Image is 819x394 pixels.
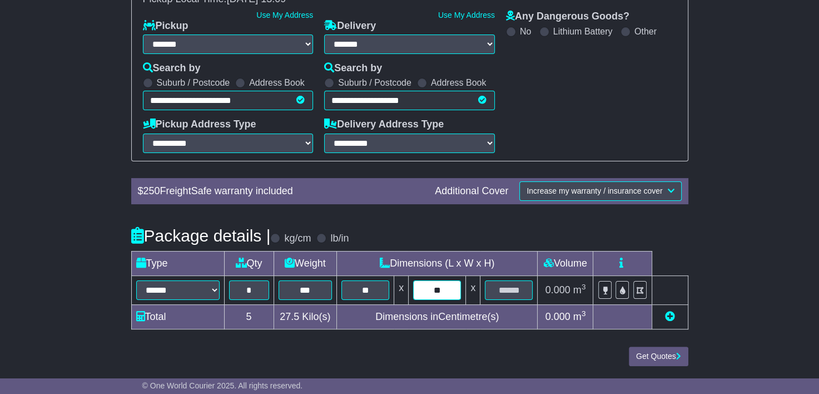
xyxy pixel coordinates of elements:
div: Additional Cover [429,185,514,198]
label: Lithium Battery [553,26,613,37]
td: Weight [274,251,337,275]
label: kg/cm [284,233,311,245]
label: Address Book [249,77,305,88]
a: Use My Address [438,11,495,19]
sup: 3 [582,309,586,318]
label: lb/in [330,233,349,245]
td: Total [131,304,224,329]
label: Search by [143,62,201,75]
span: m [573,284,586,295]
label: Search by [324,62,382,75]
td: x [394,275,409,304]
td: 5 [224,304,274,329]
label: Suburb / Postcode [338,77,411,88]
td: x [466,275,480,304]
button: Increase my warranty / insurance cover [519,181,681,201]
a: Use My Address [256,11,313,19]
label: Any Dangerous Goods? [506,11,629,23]
label: Suburb / Postcode [157,77,230,88]
label: Pickup Address Type [143,119,256,131]
label: Pickup [143,20,188,32]
span: 0.000 [545,284,570,295]
a: Add new item [665,311,675,322]
span: © One World Courier 2025. All rights reserved. [142,381,303,390]
label: Delivery [324,20,376,32]
sup: 3 [582,283,586,291]
label: No [520,26,531,37]
span: Increase my warranty / insurance cover [527,186,662,195]
td: Type [131,251,224,275]
label: Other [634,26,657,37]
td: Dimensions in Centimetre(s) [337,304,538,329]
td: Volume [538,251,593,275]
span: 27.5 [280,311,299,322]
label: Delivery Address Type [324,119,444,131]
label: Address Book [431,77,487,88]
span: m [573,311,586,322]
span: 0.000 [545,311,570,322]
td: Kilo(s) [274,304,337,329]
div: $ FreightSafe warranty included [132,185,430,198]
h4: Package details | [131,226,271,245]
td: Dimensions (L x W x H) [337,251,538,275]
button: Get Quotes [629,347,688,366]
td: Qty [224,251,274,275]
span: 250 [143,185,160,196]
